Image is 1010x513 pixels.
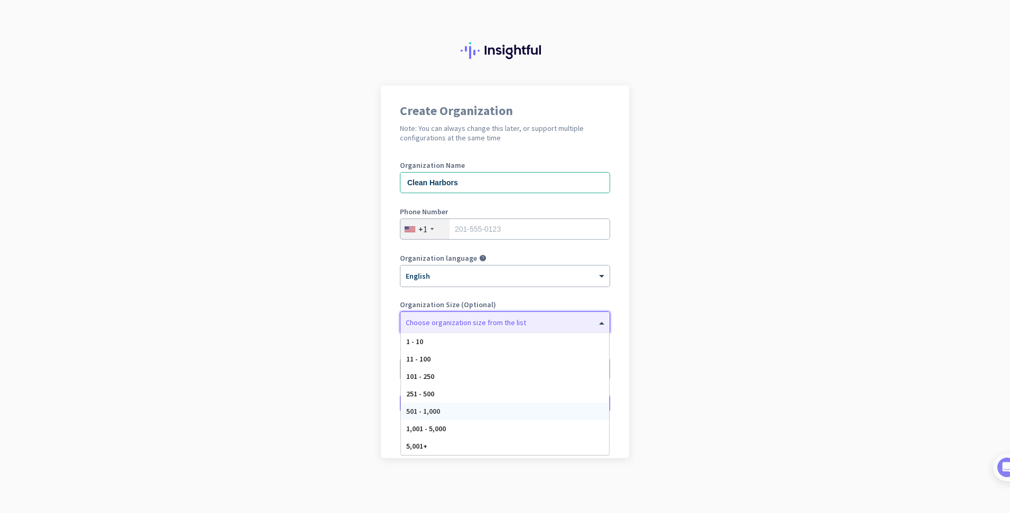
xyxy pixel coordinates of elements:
span: 501 - 1,000 [406,406,440,416]
span: 101 - 250 [406,372,434,381]
label: Organization Time Zone [400,347,610,355]
span: 11 - 100 [406,354,431,364]
img: Insightful [461,42,549,59]
span: 1,001 - 5,000 [406,424,446,433]
label: Organization Size (Optional) [400,301,610,308]
input: 201-555-0123 [400,218,610,240]
span: 251 - 500 [406,389,434,398]
div: Options List [401,333,609,455]
div: +1 [418,224,427,234]
span: 1 - 10 [406,337,423,346]
label: Phone Number [400,208,610,215]
h2: Note: You can always change this later, or support multiple configurations at the same time [400,123,610,142]
label: Organization language [400,254,477,262]
input: What is the name of your organization? [400,172,610,193]
h1: Create Organization [400,104,610,117]
span: 5,001+ [406,441,427,451]
div: Go back [400,432,610,439]
label: Organization Name [400,161,610,169]
button: Create Organization [400,394,610,413]
i: help [479,254,487,262]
